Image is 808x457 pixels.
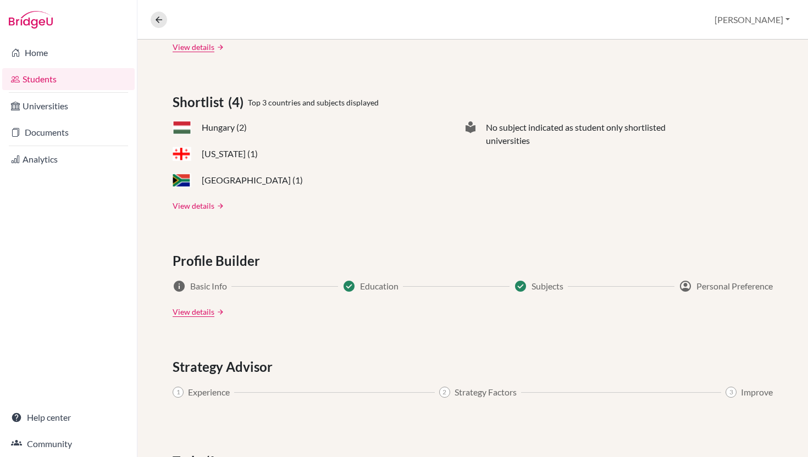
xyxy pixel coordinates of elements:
a: View details [173,41,214,53]
a: View details [173,200,214,211]
span: info [173,280,186,293]
span: Success [514,280,527,293]
span: 3 [726,387,737,398]
a: Universities [2,95,135,117]
span: Basic Info [190,280,227,293]
a: Documents [2,121,135,143]
a: View details [173,306,214,317]
span: HU [173,121,191,135]
a: Community [2,433,135,455]
span: Strategy Advisor [173,357,277,377]
span: Shortlist [173,92,228,112]
span: 2 [439,387,450,398]
a: arrow_forward [214,308,224,316]
a: arrow_forward [214,202,224,210]
span: 1 [173,387,184,398]
span: Hungary (2) [202,121,247,134]
span: Subjects [532,280,563,293]
span: [US_STATE] (1) [202,147,258,160]
a: arrow_forward [214,43,224,51]
a: Home [2,42,135,64]
button: [PERSON_NAME] [710,9,795,30]
a: Help center [2,406,135,428]
span: No subject indicated as student only shortlisted universities [486,121,684,147]
a: Analytics [2,148,135,170]
span: Experience [188,386,230,399]
a: Students [2,68,135,90]
span: [GEOGRAPHIC_DATA] (1) [202,174,303,187]
span: Personal Preference [696,280,773,293]
span: ZA [173,174,191,187]
span: (4) [228,92,248,112]
span: Success [342,280,356,293]
span: Top 3 countries and subjects displayed [248,97,379,108]
span: local_library [464,121,477,147]
img: Bridge-U [9,11,53,29]
span: Strategy Factors [455,386,517,399]
span: GE [173,147,191,161]
span: Improve [741,386,773,399]
span: Profile Builder [173,251,264,271]
span: Education [360,280,399,293]
span: account_circle [679,280,692,293]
